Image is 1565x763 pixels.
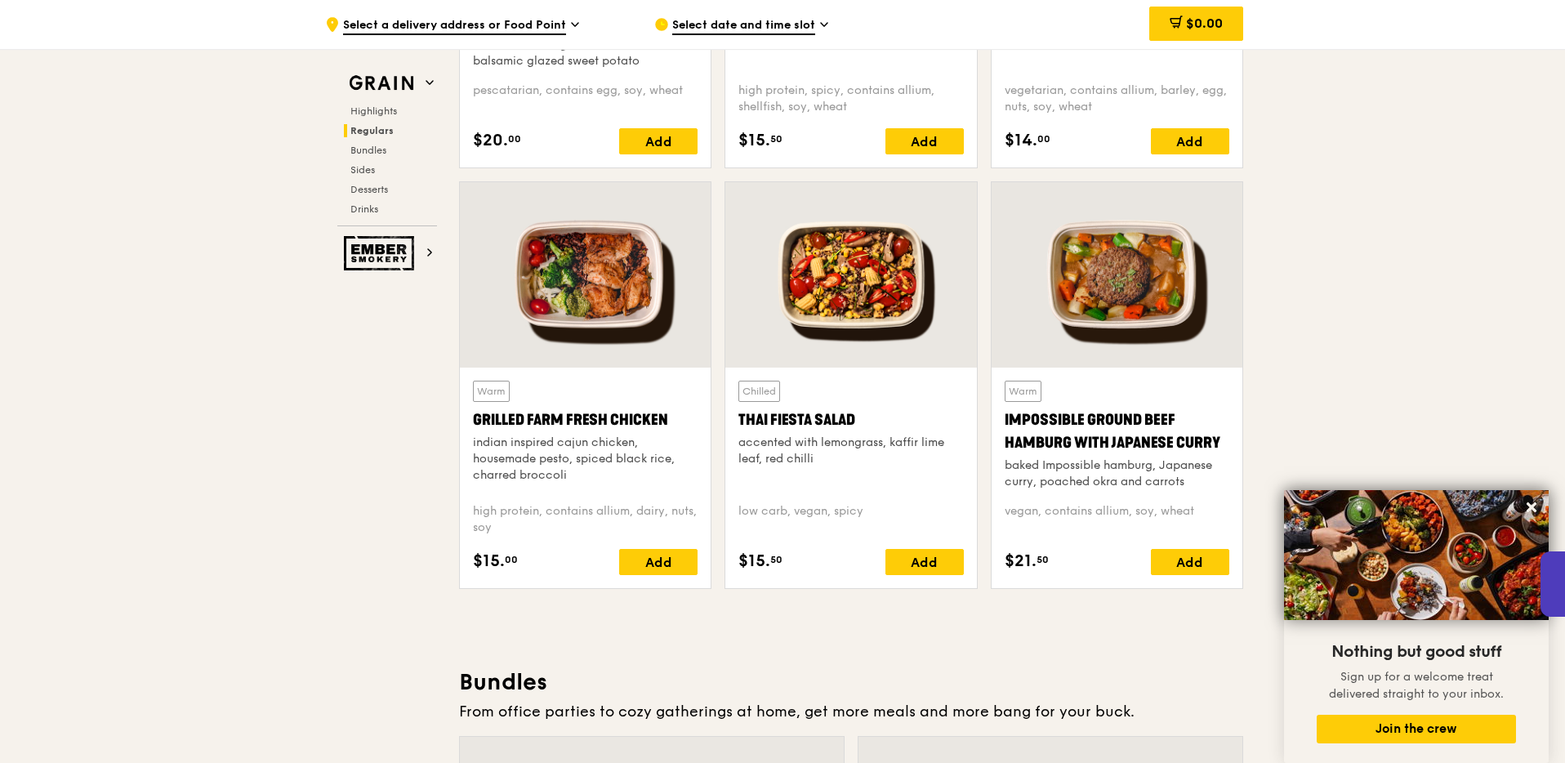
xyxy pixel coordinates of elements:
[473,503,698,536] div: high protein, contains allium, dairy, nuts, soy
[738,83,963,115] div: high protein, spicy, contains allium, shellfish, soy, wheat
[1331,642,1501,662] span: Nothing but good stuff
[1005,408,1229,454] div: Impossible Ground Beef Hamburg with Japanese Curry
[738,435,963,467] div: accented with lemongrass, kaffir lime leaf, red chilli
[1037,553,1049,566] span: 50
[770,132,782,145] span: 50
[1037,132,1050,145] span: 00
[1005,83,1229,115] div: vegetarian, contains allium, barley, egg, nuts, soy, wheat
[505,553,518,566] span: 00
[344,236,419,270] img: Ember Smokery web logo
[1186,16,1223,31] span: $0.00
[350,203,378,215] span: Drinks
[672,17,815,35] span: Select date and time slot
[1005,381,1041,402] div: Warm
[1317,715,1516,743] button: Join the crew
[1284,490,1549,620] img: DSC07876-Edit02-Large.jpeg
[473,549,505,573] span: $15.
[1151,128,1229,154] div: Add
[1329,670,1504,701] span: Sign up for a welcome treat delivered straight to your inbox.
[343,17,566,35] span: Select a delivery address or Food Point
[1151,549,1229,575] div: Add
[459,667,1243,697] h3: Bundles
[350,184,388,195] span: Desserts
[350,164,375,176] span: Sides
[350,145,386,156] span: Bundles
[473,408,698,431] div: Grilled Farm Fresh Chicken
[885,549,964,575] div: Add
[473,435,698,484] div: indian inspired cajun chicken, housemade pesto, spiced black rice, charred broccoli
[738,549,770,573] span: $15.
[1005,457,1229,490] div: baked Impossible hamburg, Japanese curry, poached okra and carrots
[1005,549,1037,573] span: $21.
[350,125,394,136] span: Regulars
[459,700,1243,723] div: From office parties to cozy gatherings at home, get more meals and more bang for your buck.
[1005,128,1037,153] span: $14.
[738,128,770,153] span: $15.
[350,105,397,117] span: Highlights
[738,381,780,402] div: Chilled
[473,83,698,115] div: pescatarian, contains egg, soy, wheat
[885,128,964,154] div: Add
[738,408,963,431] div: Thai Fiesta Salad
[619,128,698,154] div: Add
[473,128,508,153] span: $20.
[770,553,782,566] span: 50
[344,69,419,98] img: Grain web logo
[473,37,698,69] div: sous vide norwegian salmon, mentaiko, balsamic glazed sweet potato
[619,549,698,575] div: Add
[473,381,510,402] div: Warm
[1518,494,1545,520] button: Close
[738,503,963,536] div: low carb, vegan, spicy
[1005,503,1229,536] div: vegan, contains allium, soy, wheat
[508,132,521,145] span: 00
